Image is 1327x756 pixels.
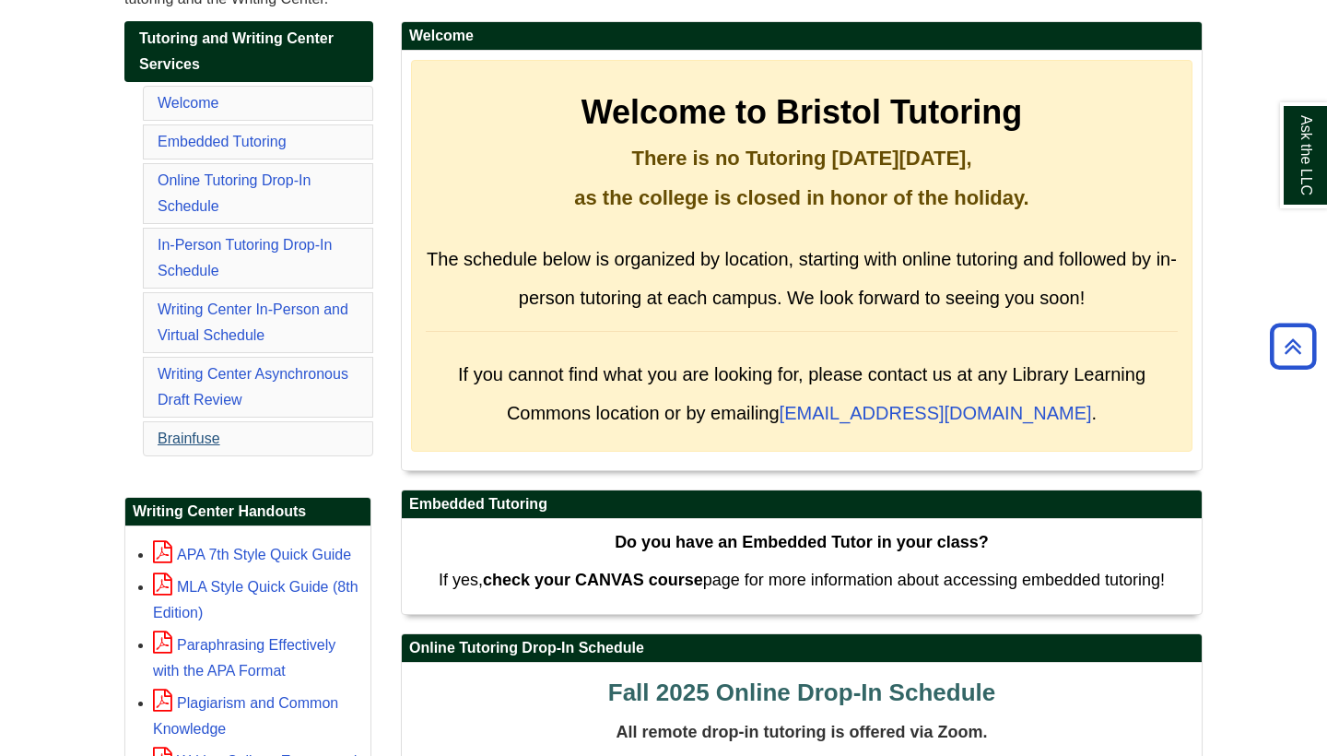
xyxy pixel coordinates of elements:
[158,431,220,446] a: Brainfuse
[574,186,1028,209] strong: as the college is closed in honor of the holiday.
[158,95,218,111] a: Welcome
[125,498,370,526] h2: Writing Center Handouts
[158,301,348,343] a: Writing Center In-Person and Virtual Schedule
[458,364,1145,423] span: If you cannot find what you are looking for, please contact us at any Library Learning Commons lo...
[402,490,1202,519] h2: Embedded Tutoring
[153,695,338,737] a: Plagiarism and Common Knowledge
[608,679,995,706] span: Fall 2025 Online Drop-In Schedule
[153,579,358,620] a: MLA Style Quick Guide (8th Edition)
[1263,334,1322,359] a: Back to Top
[439,571,1165,589] span: If yes, page for more information about accessing embedded tutoring!
[139,30,334,72] span: Tutoring and Writing Center Services
[427,249,1177,308] span: The schedule below is organized by location, starting with online tutoring and followed by in-per...
[158,366,348,408] a: Writing Center Asynchronous Draft Review
[631,147,971,170] strong: There is no Tutoring [DATE][DATE],
[124,21,373,82] a: Tutoring and Writing Center Services
[483,571,703,589] strong: check your CANVAS course
[153,637,335,679] a: Paraphrasing Effectively with the APA Format
[153,547,351,562] a: APA 7th Style Quick Guide
[780,403,1092,423] a: [EMAIL_ADDRESS][DOMAIN_NAME]
[158,134,287,149] a: Embedded Tutoring
[615,533,989,551] strong: Do you have an Embedded Tutor in your class?
[158,237,332,278] a: In-Person Tutoring Drop-In Schedule
[616,723,987,741] span: All remote drop-in tutoring is offered via Zoom.
[158,172,311,214] a: Online Tutoring Drop-In Schedule
[402,22,1202,51] h2: Welcome
[581,93,1023,131] strong: Welcome to Bristol Tutoring
[402,634,1202,663] h2: Online Tutoring Drop-In Schedule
